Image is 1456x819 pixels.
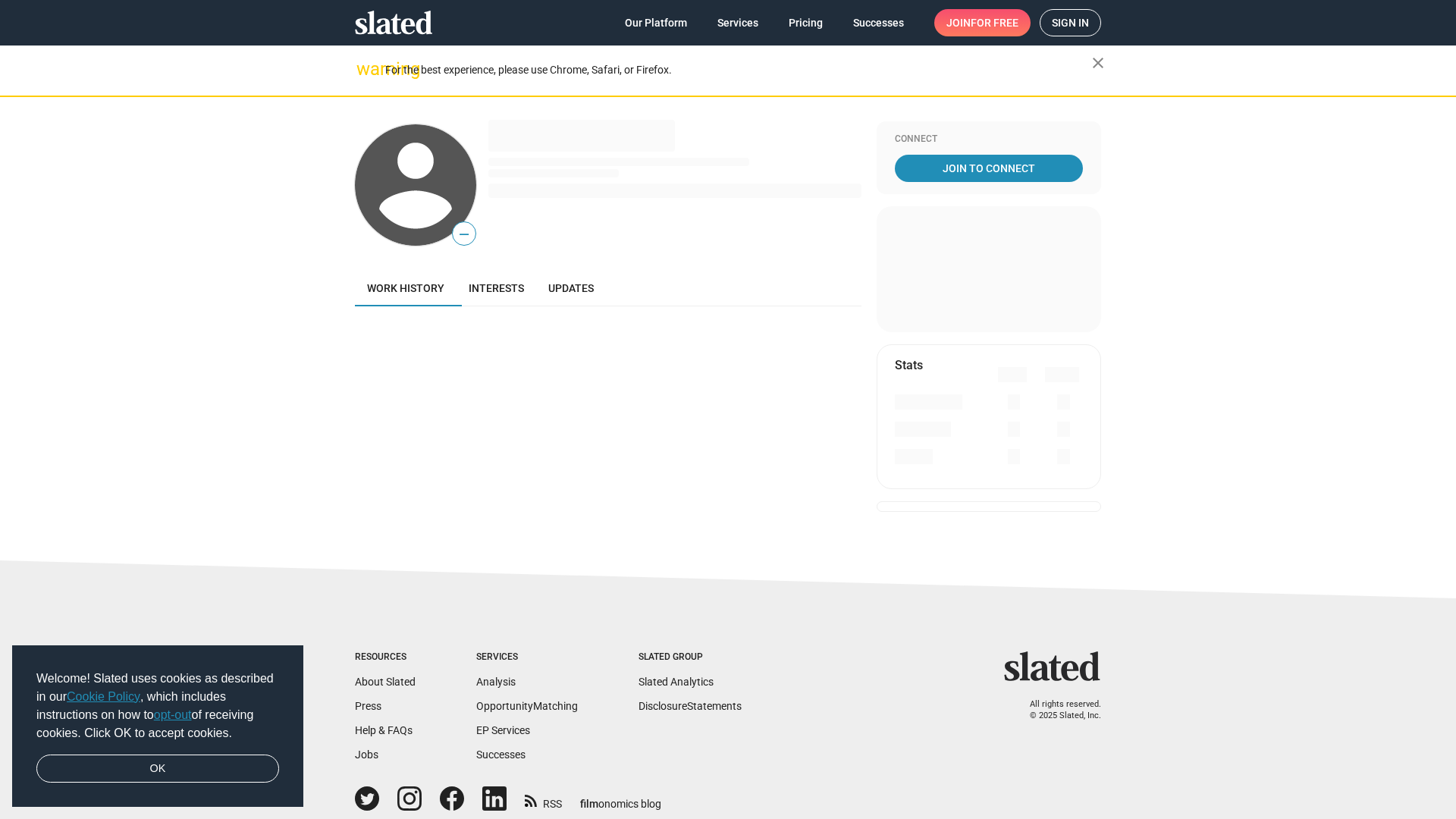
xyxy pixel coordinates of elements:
[476,651,578,664] div: Services
[789,9,823,36] span: Pricing
[946,9,1018,36] span: Join
[453,224,475,244] span: —
[469,282,524,294] span: Interests
[717,9,758,36] span: Services
[355,748,378,761] a: Jobs
[154,708,192,721] a: opt-out
[777,9,835,36] a: Pricing
[895,155,1083,182] a: Join To Connect
[385,60,1092,80] div: For the best experience, please use Chrome, Safari, or Firefox.
[355,270,457,306] a: Work history
[580,785,661,811] a: filmonomics blog
[895,357,923,373] mat-card-title: Stats
[476,700,578,712] a: OpportunityMatching
[36,755,279,783] a: dismiss cookie message
[705,9,770,36] a: Services
[67,690,140,703] a: Cookie Policy
[355,724,413,736] a: Help & FAQs
[476,676,516,688] a: Analysis
[12,645,303,808] div: cookieconsent
[580,798,598,810] span: film
[1089,54,1107,72] mat-icon: close
[841,9,916,36] a: Successes
[613,9,699,36] a: Our Platform
[1040,9,1101,36] a: Sign in
[367,282,444,294] span: Work history
[356,60,375,78] mat-icon: warning
[1014,699,1101,721] p: All rights reserved. © 2025 Slated, Inc.
[355,676,416,688] a: About Slated
[548,282,594,294] span: Updates
[355,651,416,664] div: Resources
[457,270,536,306] a: Interests
[355,700,381,712] a: Press
[898,155,1080,182] span: Join To Connect
[525,788,562,811] a: RSS
[476,748,526,761] a: Successes
[536,270,606,306] a: Updates
[36,670,279,742] span: Welcome! Slated uses cookies as described in our , which includes instructions on how to of recei...
[639,700,742,712] a: DisclosureStatements
[476,724,530,736] a: EP Services
[971,9,1018,36] span: for free
[895,133,1083,146] div: Connect
[853,9,904,36] span: Successes
[639,651,742,664] div: Slated Group
[1052,10,1089,36] span: Sign in
[934,9,1031,36] a: Joinfor free
[625,9,687,36] span: Our Platform
[639,676,714,688] a: Slated Analytics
